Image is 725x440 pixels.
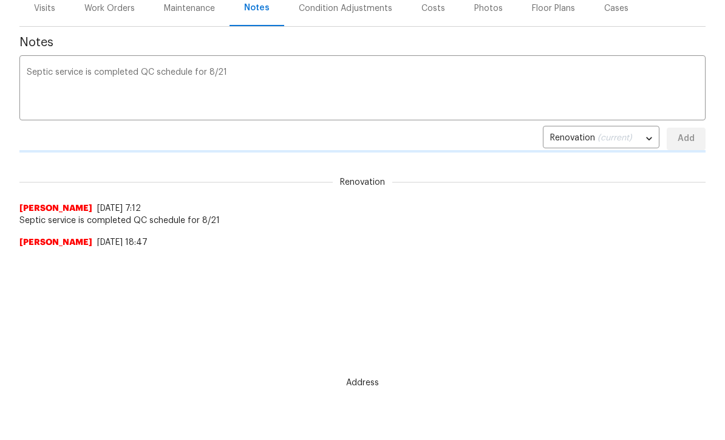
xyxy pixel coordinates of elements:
[34,2,55,15] div: Visits
[19,36,706,49] span: Notes
[604,2,628,15] div: Cases
[597,134,632,142] span: (current)
[543,124,659,154] div: Renovation (current)
[97,204,141,213] span: [DATE] 7:12
[27,68,698,111] textarea: Septic service is completed QC schedule for 8/21
[19,215,706,227] span: Septic service is completed QC schedule for 8/21
[421,2,445,15] div: Costs
[532,2,575,15] div: Floor Plans
[97,238,148,247] span: [DATE] 18:47
[299,2,392,15] div: Condition Adjustments
[244,2,270,14] div: Notes
[164,2,215,15] div: Maintenance
[19,236,92,249] span: [PERSON_NAME]
[84,2,135,15] div: Work Orders
[19,202,92,215] span: [PERSON_NAME]
[474,2,503,15] div: Photos
[333,176,392,188] span: Renovation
